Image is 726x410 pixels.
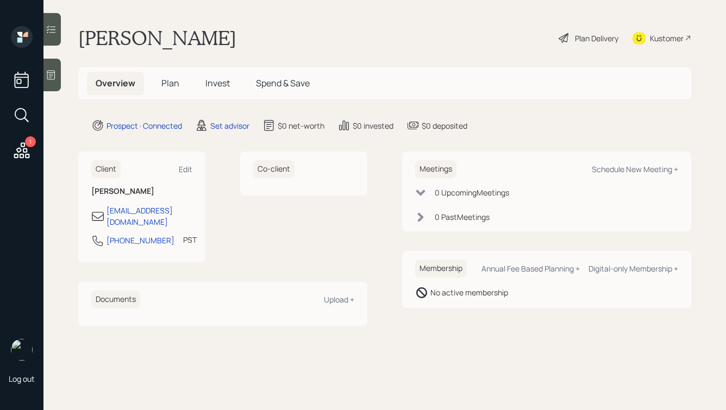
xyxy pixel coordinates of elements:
[415,260,467,277] h6: Membership
[78,26,236,50] h1: [PERSON_NAME]
[9,374,35,384] div: Log out
[435,187,509,198] div: 0 Upcoming Meeting s
[107,120,182,131] div: Prospect · Connected
[353,120,393,131] div: $0 invested
[183,234,197,245] div: PST
[415,160,456,178] h6: Meetings
[91,291,140,308] h6: Documents
[422,120,467,131] div: $0 deposited
[324,294,354,305] div: Upload +
[589,263,678,274] div: Digital-only Membership +
[592,164,678,174] div: Schedule New Meeting +
[481,263,580,274] div: Annual Fee Based Planning +
[179,164,192,174] div: Edit
[435,211,490,223] div: 0 Past Meeting s
[107,235,174,246] div: [PHONE_NUMBER]
[650,33,684,44] div: Kustomer
[430,287,508,298] div: No active membership
[253,160,295,178] h6: Co-client
[25,136,36,147] div: 1
[107,205,192,228] div: [EMAIL_ADDRESS][DOMAIN_NAME]
[96,77,135,89] span: Overview
[205,77,230,89] span: Invest
[210,120,249,131] div: Set advisor
[91,187,192,196] h6: [PERSON_NAME]
[161,77,179,89] span: Plan
[575,33,618,44] div: Plan Delivery
[256,77,310,89] span: Spend & Save
[91,160,121,178] h6: Client
[278,120,324,131] div: $0 net-worth
[11,339,33,361] img: hunter_neumayer.jpg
